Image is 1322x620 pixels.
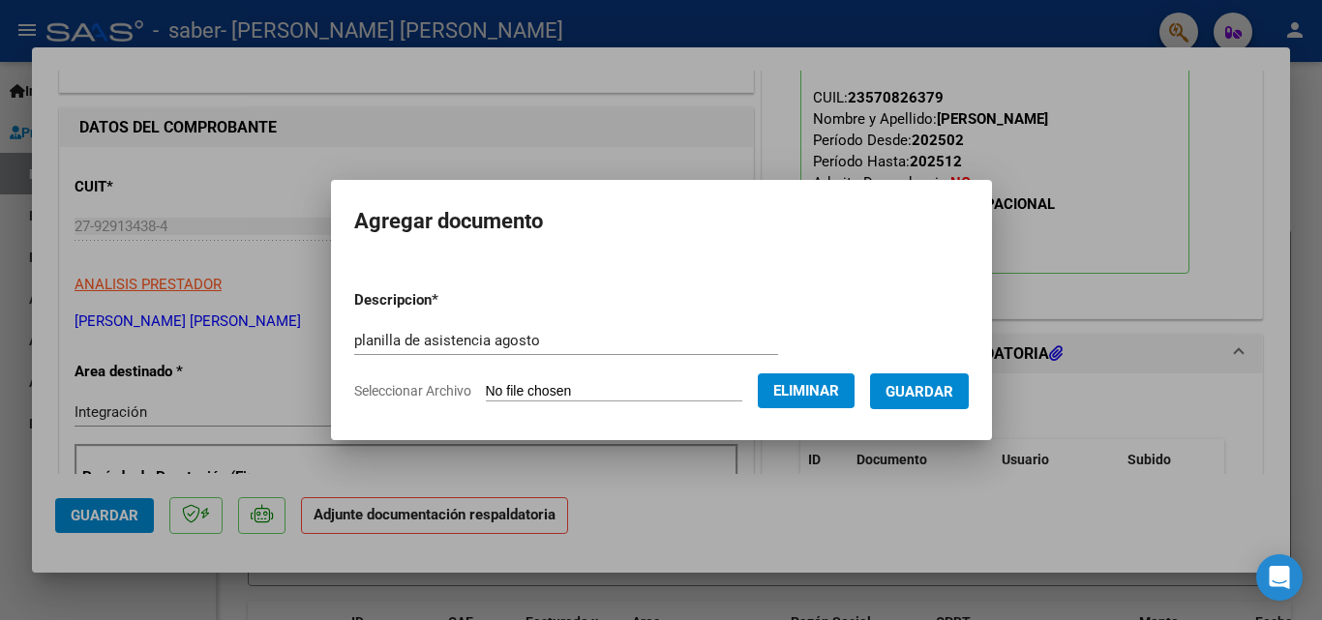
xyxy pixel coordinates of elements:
[354,383,471,399] span: Seleccionar Archivo
[773,382,839,399] span: Eliminar
[1256,554,1303,601] div: Open Intercom Messenger
[886,383,953,400] span: Guardar
[354,203,969,240] h2: Agregar documento
[870,373,969,409] button: Guardar
[758,373,855,408] button: Eliminar
[354,289,539,311] p: Descripcion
